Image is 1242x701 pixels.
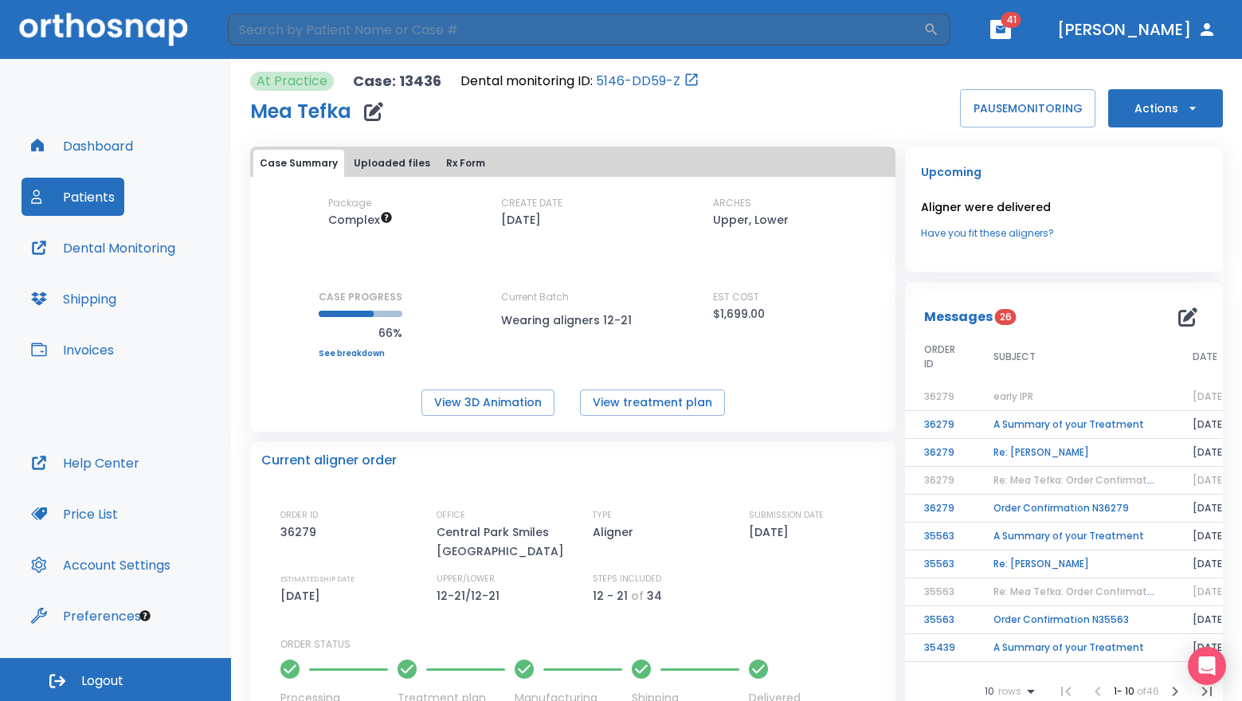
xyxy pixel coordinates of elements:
button: Shipping [22,280,126,318]
p: $1,699.00 [713,304,765,323]
img: Orthosnap [19,13,188,45]
p: 66% [319,323,402,343]
td: 36279 [905,411,974,439]
button: View 3D Animation [421,390,554,416]
button: Preferences [22,597,151,635]
td: 35563 [905,550,974,578]
span: SUBJECT [993,350,1036,364]
p: Messages [924,307,993,327]
td: 35563 [905,606,974,634]
span: [DATE] [1193,585,1227,598]
td: A Summary of your Treatment [974,411,1173,439]
p: At Practice [257,72,327,91]
td: Re: [PERSON_NAME] [974,439,1173,467]
h1: Mea Tefka [250,102,351,121]
span: 36279 [924,473,954,487]
p: 12-21/12-21 [437,586,505,605]
div: Open Intercom Messenger [1188,647,1226,685]
span: 26 [995,309,1017,325]
p: Current Batch [501,290,645,304]
a: Have you fit these aligners? [921,226,1207,241]
p: Central Park Smiles [GEOGRAPHIC_DATA] [437,523,572,561]
span: Logout [81,672,123,690]
button: Rx Form [440,150,492,177]
span: DATE [1193,350,1217,364]
td: A Summary of your Treatment [974,634,1173,662]
span: 36279 [924,390,954,403]
span: rows [994,686,1021,697]
span: [DATE] [1193,390,1227,403]
td: Re: [PERSON_NAME] [974,550,1173,578]
p: [DATE] [280,586,326,605]
button: Case Summary [253,150,344,177]
p: [DATE] [501,210,541,229]
a: See breakdown [319,349,402,358]
p: ESTIMATED SHIP DATE [280,572,355,586]
span: early IPR [993,390,1033,403]
span: 41 [1001,12,1021,28]
span: 35563 [924,585,954,598]
p: Upper, Lower [713,210,789,229]
td: 36279 [905,495,974,523]
span: [DATE] [1193,473,1227,487]
p: OFFICE [437,508,465,523]
p: Package [328,196,371,210]
p: TYPE [593,508,612,523]
div: Tooltip anchor [138,609,152,623]
button: Uploaded files [347,150,437,177]
button: Actions [1108,89,1223,127]
p: STEPS INCLUDED [593,572,661,586]
td: A Summary of your Treatment [974,523,1173,550]
button: Dental Monitoring [22,229,185,267]
td: Order Confirmation N35563 [974,606,1173,634]
p: EST COST [713,290,759,304]
div: tabs [253,150,892,177]
a: 5146-DD59-Z [596,72,680,91]
span: 1 - 10 [1114,684,1137,698]
span: 10 [985,686,994,697]
td: 35439 [905,634,974,662]
button: Account Settings [22,546,180,584]
p: SUBMISSION DATE [749,508,824,523]
p: 34 [647,586,662,605]
button: [PERSON_NAME] [1051,15,1223,44]
p: UPPER/LOWER [437,572,495,586]
p: of [631,586,644,605]
p: Upcoming [921,163,1207,182]
p: ARCHES [713,196,751,210]
button: Help Center [22,444,149,482]
p: Aligner were delivered [921,198,1207,217]
p: Aligner [593,523,639,542]
span: ORDER ID [924,343,955,371]
button: PAUSEMONITORING [960,89,1095,127]
td: 35563 [905,523,974,550]
p: Current aligner order [261,451,397,470]
button: Dashboard [22,127,143,165]
p: Dental monitoring ID: [460,72,593,91]
button: Invoices [22,331,123,369]
p: ORDER STATUS [280,637,884,652]
p: [DATE] [749,523,794,542]
p: CREATE DATE [501,196,562,210]
button: Patients [22,178,124,216]
p: 36279 [280,523,322,542]
p: Case: 13436 [353,72,441,91]
p: 12 - 21 [593,586,628,605]
span: of 46 [1137,684,1159,698]
td: Order Confirmation N36279 [974,495,1173,523]
button: View treatment plan [580,390,725,416]
p: CASE PROGRESS [319,290,402,304]
div: Open patient in dental monitoring portal [460,72,699,91]
button: Price List [22,495,127,533]
span: Up to 50 Steps (100 aligners) [328,212,393,228]
p: Wearing aligners 12-21 [501,311,645,330]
